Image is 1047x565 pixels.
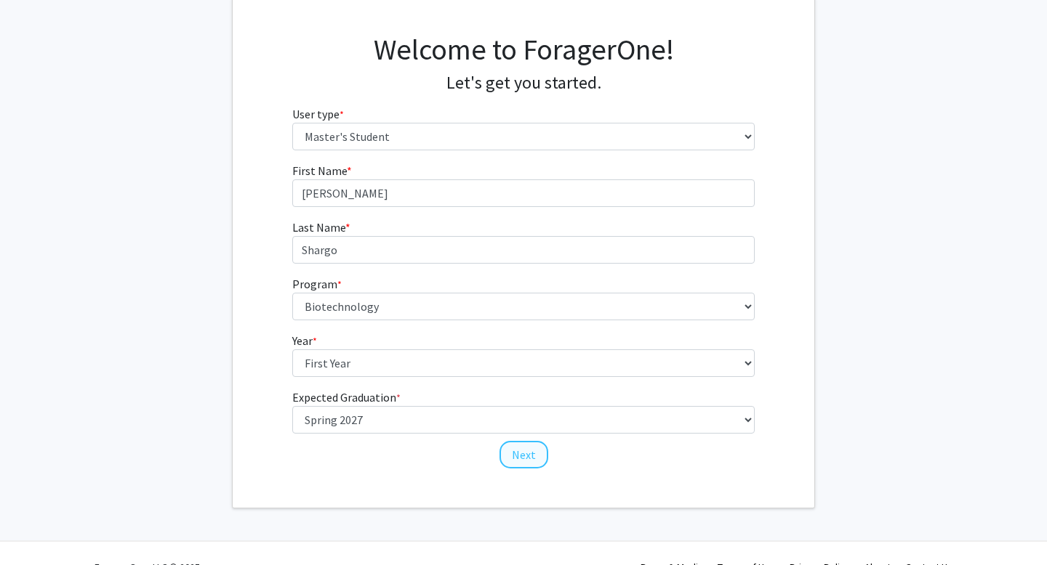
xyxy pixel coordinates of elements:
label: Expected Graduation [292,389,401,406]
label: User type [292,105,344,123]
span: Last Name [292,220,345,235]
button: Next [500,441,548,468]
iframe: Chat [11,500,62,554]
label: Year [292,332,317,349]
label: Program [292,275,342,293]
h4: Let's get you started. [292,73,755,94]
span: First Name [292,163,347,178]
h1: Welcome to ForagerOne! [292,32,755,67]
